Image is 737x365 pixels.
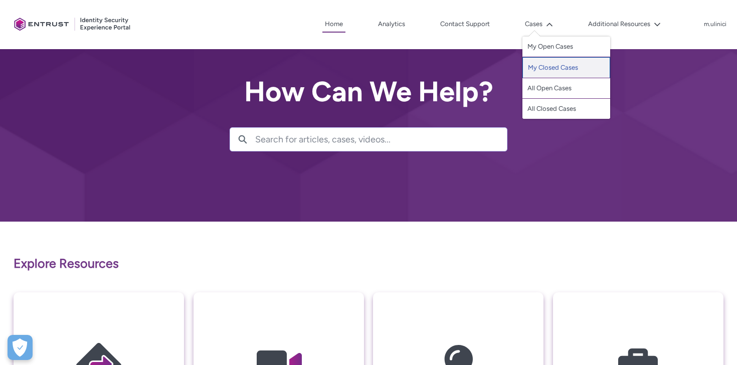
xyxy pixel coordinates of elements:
[322,17,345,33] a: Home
[8,335,33,360] div: Cookie Preferences
[376,17,408,32] a: Analytics, opens in new tab
[230,128,255,151] button: Search
[255,128,507,151] input: Search for articles, cases, videos...
[8,335,33,360] button: Open Preferences
[14,254,723,273] p: Explore Resources
[704,21,726,28] p: m.ulinici
[522,17,556,32] button: Cases
[522,37,610,57] a: My Open Cases
[230,76,507,107] h2: How Can We Help?
[522,99,610,119] a: All Closed Cases
[522,78,610,99] a: All Open Cases
[703,19,727,29] button: User Profile m.ulinici
[522,57,610,78] a: My Closed Cases
[438,17,492,32] a: Contact Support
[586,17,663,32] button: Additional Resources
